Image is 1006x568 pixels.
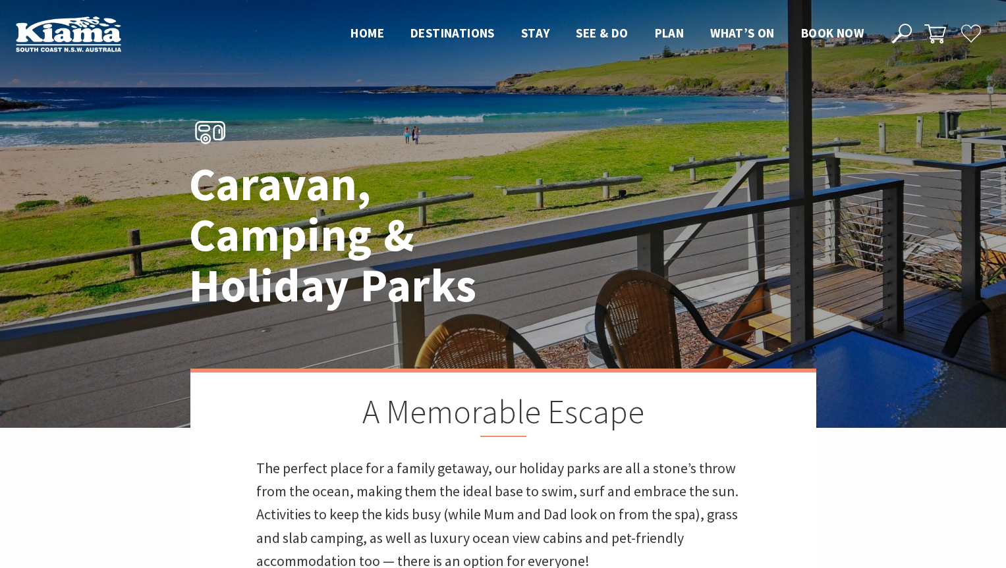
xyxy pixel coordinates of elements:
[655,25,685,41] span: Plan
[16,16,121,52] img: Kiama Logo
[410,25,495,41] span: Destinations
[350,25,384,41] span: Home
[576,25,628,41] span: See & Do
[189,159,561,311] h1: Caravan, Camping & Holiday Parks
[256,392,750,437] h2: A Memorable Escape
[521,25,550,41] span: Stay
[710,25,775,41] span: What’s On
[801,25,864,41] span: Book now
[337,23,877,45] nav: Main Menu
